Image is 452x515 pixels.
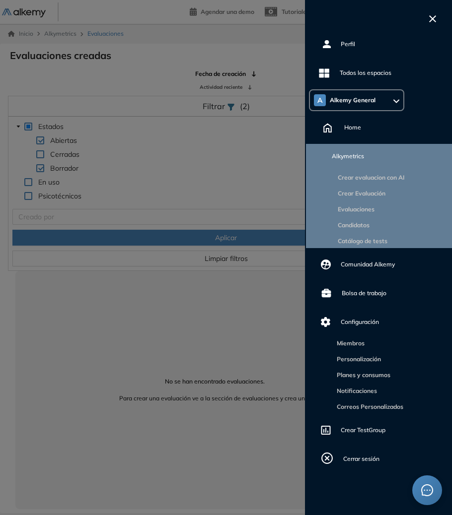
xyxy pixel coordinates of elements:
span: Configuración [341,318,379,326]
span: Crear TestGroup [341,426,385,435]
a: Crear Evaluación [334,190,385,197]
a: Miembros [333,339,365,347]
span: Home [344,123,361,132]
span: Alkemy General [330,96,376,104]
a: Crear evaluacion con AI [334,174,404,181]
a: Candidatos [334,221,370,229]
span: Todos los espacios [340,68,391,77]
a: Planes y consumos [333,371,390,379]
a: Evaluaciones [334,205,375,213]
button: Cerrar sesión [305,447,383,471]
span: Cerrar sesión [343,454,379,463]
a: Correos Personalizados [333,403,403,410]
span: Alkymetrics [332,152,364,161]
a: Personalización [333,355,381,363]
a: Catálogo de tests [334,237,387,245]
a: Notificaciones [333,387,377,394]
span: Bolsa de trabajo [342,289,386,298]
span: Perfil [341,40,355,49]
span: message [421,484,433,496]
span: A [317,96,322,104]
span: Comunidad Alkemy [341,260,395,269]
a: Perfil [305,32,452,57]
